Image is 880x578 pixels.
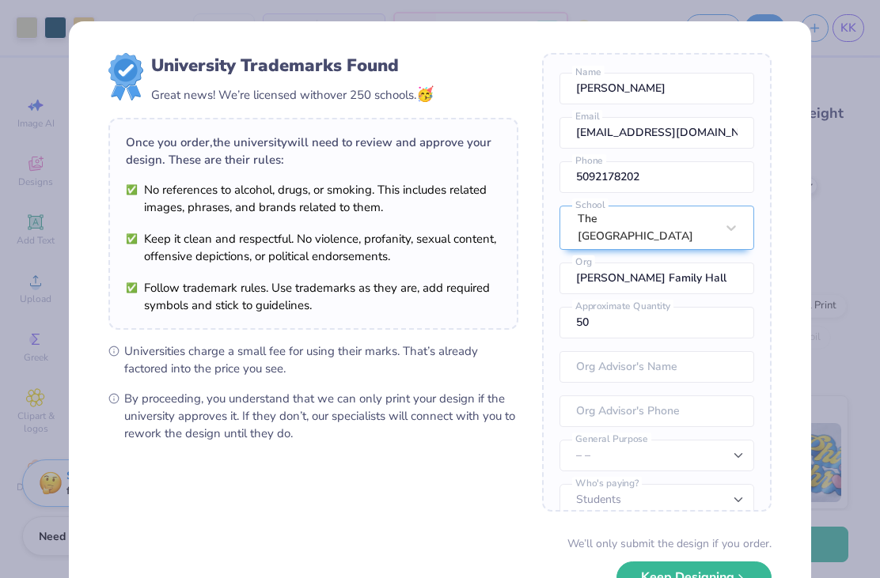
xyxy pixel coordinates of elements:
div: Once you order, the university will need to review and approve your design. These are their rules: [126,134,501,168]
div: University Trademarks Found [151,53,434,78]
div: Great news! We’re licensed with over 250 schools. [151,84,434,105]
span: 🥳 [416,85,434,104]
input: Approximate Quantity [559,307,754,338]
li: Keep it clean and respectful. No violence, profanity, sexual content, offensive depictions, or po... [126,230,501,265]
input: Org Advisor's Phone [559,395,754,427]
li: Follow trademark rules. Use trademarks as they are, add required symbols and stick to guidelines. [126,279,501,314]
li: No references to alcohol, drugs, or smoking. This includes related images, phrases, and brands re... [126,181,501,216]
input: Phone [559,161,754,193]
div: The [GEOGRAPHIC_DATA] [578,210,715,245]
input: Org Advisor's Name [559,351,754,383]
span: By proceeding, you understand that we can only print your design if the university approves it. I... [124,390,518,442]
input: Email [559,117,754,149]
img: license-marks-badge.png [108,53,143,100]
input: Name [559,73,754,104]
input: Org [559,263,754,294]
div: We’ll only submit the design if you order. [567,535,772,552]
span: Universities charge a small fee for using their marks. That’s already factored into the price you... [124,342,518,377]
